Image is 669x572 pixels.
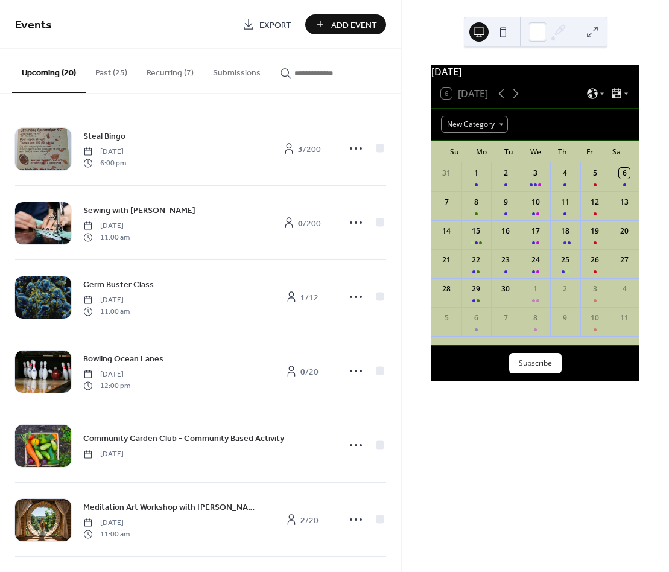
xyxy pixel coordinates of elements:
div: 6 [619,168,630,179]
div: 23 [500,255,511,265]
a: Steal Bingo [83,129,125,143]
span: Add Event [331,19,377,31]
div: 5 [441,313,452,323]
b: 1 [300,290,305,306]
div: 5 [589,168,600,179]
div: 24 [530,255,541,265]
div: Tu [495,141,522,162]
span: Sewing with [PERSON_NAME] [83,205,195,217]
div: 1 [530,284,541,294]
a: 2/20 [271,510,332,530]
div: 27 [619,255,630,265]
b: 0 [300,364,305,380]
span: [DATE] [83,295,130,306]
div: 8 [471,197,481,208]
button: Upcoming (20) [12,49,86,93]
div: 12 [589,197,600,208]
div: 6 [471,313,481,323]
div: 19 [589,226,600,237]
div: 2 [500,168,511,179]
div: 10 [530,197,541,208]
div: 11 [560,197,571,208]
div: 8 [530,313,541,323]
div: Th [549,141,576,162]
span: / 20 [300,514,319,527]
a: Meditation Art Workshop with [PERSON_NAME] [83,500,259,514]
div: 7 [500,313,511,323]
span: 11:00 am [83,529,130,539]
span: 11:00 am [83,232,130,243]
div: 29 [471,284,481,294]
div: 9 [500,197,511,208]
span: Steal Bingo [83,130,125,143]
b: 0 [298,215,303,232]
a: 0/20 [271,361,332,381]
button: Add Event [305,14,386,34]
a: 3/200 [271,139,332,159]
b: 3 [298,141,303,157]
div: [DATE] [431,65,639,79]
div: 31 [441,168,452,179]
div: 7 [441,197,452,208]
div: 22 [471,255,481,265]
div: We [522,141,549,162]
div: 13 [619,197,630,208]
span: 12:00 pm [83,380,130,391]
div: Su [441,141,468,162]
span: Bowling Ocean Lanes [83,353,163,366]
span: [DATE] [83,518,130,529]
a: Bowling Ocean Lanes [83,352,163,366]
div: 18 [560,226,571,237]
a: 0/200 [271,213,332,233]
span: [DATE] [83,221,130,232]
div: 4 [619,284,630,294]
div: 14 [441,226,452,237]
span: / 200 [298,143,321,156]
div: 21 [441,255,452,265]
span: / 12 [300,291,319,304]
div: 1 [471,168,481,179]
a: Germ Buster Class [83,278,154,291]
a: Sewing with [PERSON_NAME] [83,203,195,217]
div: 3 [589,284,600,294]
span: [DATE] [83,369,130,380]
span: Community Garden Club - Community Based Activity [83,433,284,445]
div: 20 [619,226,630,237]
div: 16 [500,226,511,237]
div: 9 [560,313,571,323]
div: 3 [530,168,541,179]
span: Events [15,13,52,37]
span: Meditation Art Workshop with [PERSON_NAME] [83,501,259,514]
span: Germ Buster Class [83,279,154,291]
span: / 200 [298,217,321,230]
div: 15 [471,226,481,237]
div: 11 [619,313,630,323]
b: 2 [300,512,305,529]
div: 26 [589,255,600,265]
div: 10 [589,313,600,323]
span: 6:00 pm [83,157,126,168]
a: Export [233,14,300,34]
span: Export [259,19,291,31]
button: Recurring (7) [137,49,203,92]
button: Subscribe [509,353,562,373]
div: 28 [441,284,452,294]
div: 4 [560,168,571,179]
div: Sa [603,141,630,162]
div: Mo [468,141,495,162]
span: [DATE] [83,147,126,157]
span: 11:00 am [83,306,130,317]
span: [DATE] [83,449,124,460]
div: 30 [500,284,511,294]
a: Community Garden Club - Community Based Activity [83,431,284,445]
div: 17 [530,226,541,237]
div: Fr [576,141,603,162]
span: / 20 [300,366,319,378]
div: 2 [560,284,571,294]
div: 25 [560,255,571,265]
a: 1/12 [271,287,332,307]
button: Submissions [203,49,270,92]
button: Past (25) [86,49,137,92]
